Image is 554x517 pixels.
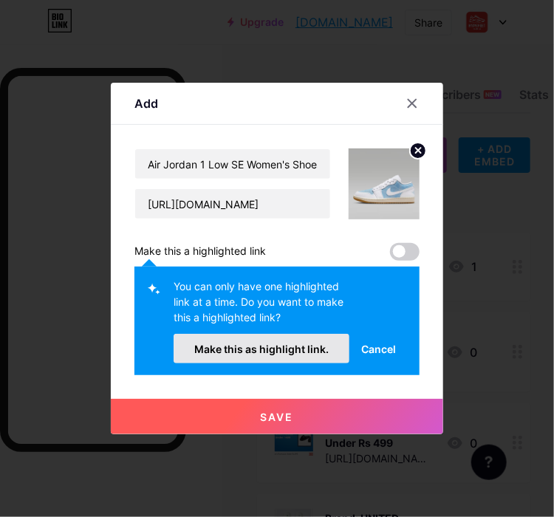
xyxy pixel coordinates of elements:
span: Make this as highlight link. [194,343,329,355]
div: Add [134,95,158,112]
button: Make this as highlight link. [174,334,349,363]
input: Title [135,149,330,179]
div: You can only have one highlighted link at a time. Do you want to make this a highlighted link? [174,278,349,334]
span: Cancel [361,341,396,357]
input: URL [135,189,330,219]
img: link_thumbnail [349,148,420,219]
span: Save [261,411,294,423]
div: Make this a highlighted link [134,243,266,261]
button: Cancel [349,334,408,363]
button: Save [111,399,443,434]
